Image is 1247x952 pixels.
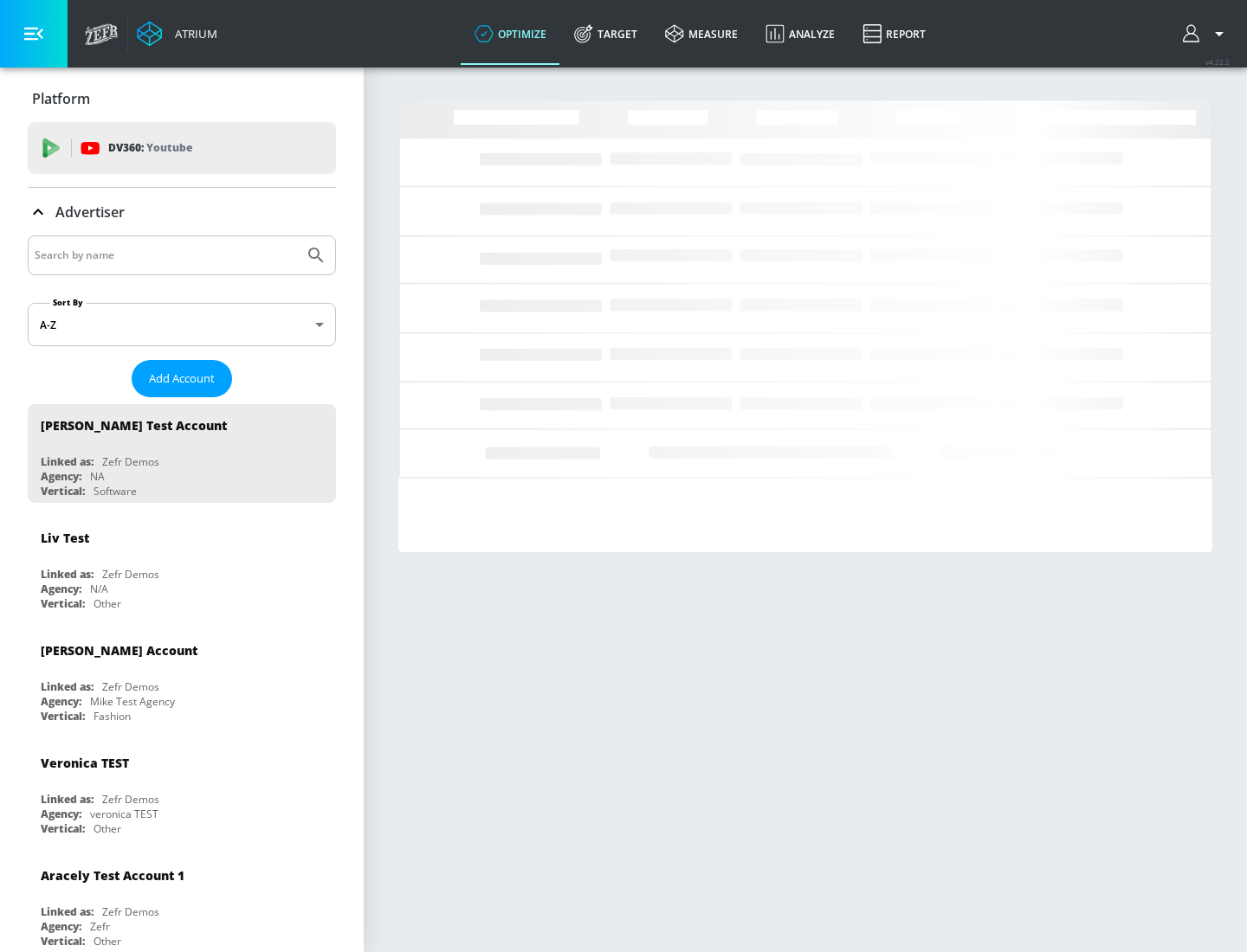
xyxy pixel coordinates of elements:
[28,188,336,236] div: Advertiser
[90,807,158,821] div: veronica TEST
[28,742,336,840] div: Veronica TESTLinked as:Zefr DemosAgency:veronica TESTVertical:Other
[1205,57,1230,67] span: v 4.22.2
[41,807,81,821] div: Agency:
[49,297,87,308] label: Sort By
[461,3,560,65] a: optimize
[90,919,110,934] div: Zefr
[146,138,192,157] p: Youtube
[28,122,336,174] div: DV360: Youtube
[41,934,85,949] div: Vertical:
[41,642,197,659] div: [PERSON_NAME] Account
[41,417,227,434] div: [PERSON_NAME] Test Account
[137,21,217,47] a: Atrium
[41,454,94,469] div: Linked as:
[90,582,108,596] div: N/A
[41,484,85,499] div: Vertical:
[94,596,121,611] div: Other
[90,694,175,709] div: Mike Test Agency
[28,517,336,615] div: Liv TestLinked as:Zefr DemosAgency:N/AVertical:Other
[41,679,94,694] div: Linked as:
[94,934,121,949] div: Other
[28,303,336,346] div: A-Z
[41,530,89,546] div: Liv Test
[41,694,81,709] div: Agency:
[41,821,85,836] div: Vertical:
[849,3,940,65] a: Report
[41,596,85,611] div: Vertical:
[560,3,651,65] a: Target
[41,567,94,582] div: Linked as:
[55,203,125,222] p: Advertiser
[41,867,184,884] div: Aracely Test Account 1
[28,404,336,503] div: [PERSON_NAME] Test AccountLinked as:Zefr DemosAgency:NAVertical:Software
[94,484,137,499] div: Software
[94,821,121,836] div: Other
[108,138,192,158] p: DV360:
[149,369,215,389] span: Add Account
[752,3,849,65] a: Analyze
[102,904,159,919] div: Zefr Demos
[41,792,94,807] div: Linked as:
[102,679,159,694] div: Zefr Demos
[94,709,131,724] div: Fashion
[102,792,159,807] div: Zefr Demos
[90,469,105,484] div: NA
[41,469,81,484] div: Agency:
[132,360,232,397] button: Add Account
[102,454,159,469] div: Zefr Demos
[35,244,297,267] input: Search by name
[32,89,90,108] p: Platform
[651,3,752,65] a: measure
[41,904,94,919] div: Linked as:
[28,629,336,728] div: [PERSON_NAME] AccountLinked as:Zefr DemosAgency:Mike Test AgencyVertical:Fashion
[41,755,129,771] div: Veronica TEST
[102,567,159,582] div: Zefr Demos
[41,709,85,724] div: Vertical:
[28,74,336,123] div: Platform
[41,582,81,596] div: Agency:
[168,26,217,42] div: Atrium
[41,919,81,934] div: Agency:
